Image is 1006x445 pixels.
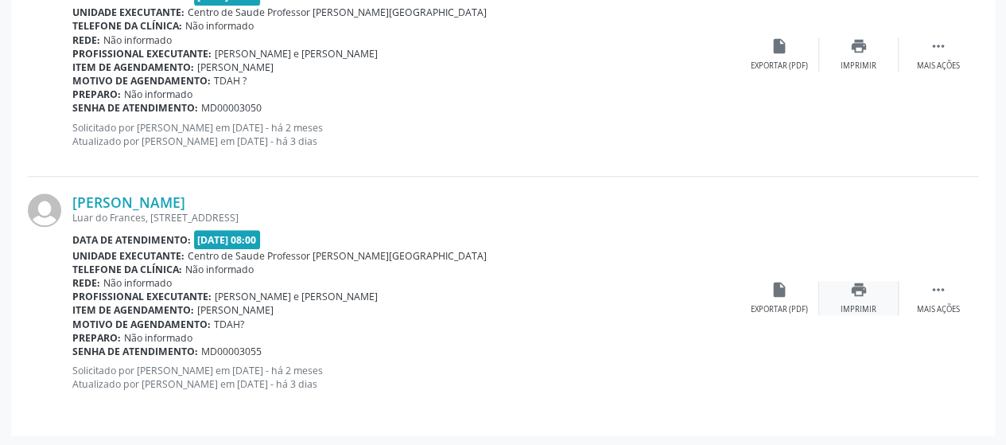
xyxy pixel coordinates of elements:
[214,318,244,331] span: TDAH?
[72,121,740,148] p: Solicitado por [PERSON_NAME] em [DATE] - há 2 meses Atualizado por [PERSON_NAME] em [DATE] - há 3...
[841,304,876,315] div: Imprimir
[72,303,194,317] b: Item de agendamento:
[194,230,261,248] span: [DATE] 08:00
[214,74,247,88] span: TDAH ?
[201,101,262,115] span: MD00003050
[72,61,194,74] b: Item de agendamento:
[215,47,378,61] span: [PERSON_NAME] e [PERSON_NAME]
[124,88,192,101] span: Não informado
[930,281,947,299] i: 
[197,61,274,74] span: [PERSON_NAME]
[201,345,262,358] span: MD00003055
[72,101,198,115] b: Senha de atendimento:
[188,249,487,263] span: Centro de Saude Professor [PERSON_NAME][GEOGRAPHIC_DATA]
[72,33,100,47] b: Rede:
[103,33,172,47] span: Não informado
[850,37,868,55] i: print
[72,193,185,211] a: [PERSON_NAME]
[72,263,182,276] b: Telefone da clínica:
[72,345,198,358] b: Senha de atendimento:
[751,61,808,72] div: Exportar (PDF)
[72,211,740,224] div: Luar do Frances, [STREET_ADDRESS]
[917,61,960,72] div: Mais ações
[850,281,868,299] i: print
[771,37,788,55] i: insert_drive_file
[185,19,254,33] span: Não informado
[72,6,184,19] b: Unidade executante:
[72,249,184,263] b: Unidade executante:
[72,233,191,247] b: Data de atendimento:
[28,193,61,227] img: img
[72,74,211,88] b: Motivo de agendamento:
[72,276,100,290] b: Rede:
[215,290,378,303] span: [PERSON_NAME] e [PERSON_NAME]
[771,281,788,299] i: insert_drive_file
[72,290,212,303] b: Profissional executante:
[917,304,960,315] div: Mais ações
[930,37,947,55] i: 
[72,19,182,33] b: Telefone da clínica:
[188,6,487,19] span: Centro de Saude Professor [PERSON_NAME][GEOGRAPHIC_DATA]
[72,318,211,331] b: Motivo de agendamento:
[841,61,876,72] div: Imprimir
[124,331,192,345] span: Não informado
[197,303,274,317] span: [PERSON_NAME]
[72,331,121,345] b: Preparo:
[751,304,808,315] div: Exportar (PDF)
[185,263,254,276] span: Não informado
[72,88,121,101] b: Preparo:
[103,276,172,290] span: Não informado
[72,364,740,391] p: Solicitado por [PERSON_NAME] em [DATE] - há 2 meses Atualizado por [PERSON_NAME] em [DATE] - há 3...
[72,47,212,61] b: Profissional executante:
